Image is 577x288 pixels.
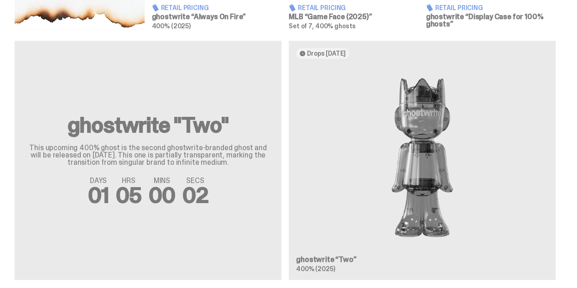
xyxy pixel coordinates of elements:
span: SECS [182,177,208,184]
span: 400% (2025) [296,265,335,273]
a: Drops [DATE] Two [289,41,556,280]
span: Retail Pricing [298,5,346,11]
span: 02 [182,181,208,209]
span: 05 [116,181,141,209]
h3: ghostwrite “Two” [296,256,548,263]
span: DAYS [88,177,109,184]
span: Retail Pricing [435,5,483,11]
span: HRS [116,177,141,184]
p: This upcoming 400% ghost is the second ghostwrite-branded ghost and will be released on [DATE]. T... [26,144,270,166]
h3: ghostwrite “Display Case for 100% ghosts” [426,13,556,28]
h3: MLB “Game Face (2025)” [289,13,419,21]
span: 00 [149,181,175,209]
h2: ghostwrite "Two" [26,114,270,136]
img: Two [296,66,548,249]
h3: ghostwrite “Always On Fire” [152,13,282,21]
span: Set of 7, 400% ghosts [289,22,356,30]
span: Retail Pricing [161,5,209,11]
span: 400% (2025) [152,22,191,30]
span: Drops [DATE] [307,50,346,57]
span: 01 [88,181,109,209]
span: MINS [149,177,175,184]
